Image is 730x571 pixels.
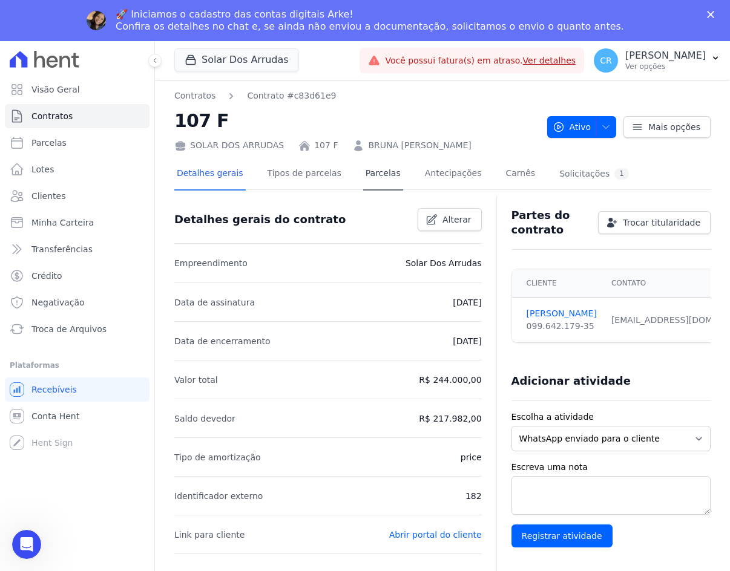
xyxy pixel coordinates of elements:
[419,373,481,387] p: R$ 244.000,00
[648,121,700,133] span: Mais opções
[511,208,589,237] h3: Partes do contrato
[418,208,482,231] a: Alterar
[5,104,150,128] a: Contratos
[174,527,245,542] p: Link para cliente
[174,90,336,102] nav: Breadcrumb
[512,269,604,298] th: Cliente
[31,323,107,335] span: Troca de Arquivos
[31,270,62,282] span: Crédito
[511,524,613,547] input: Registrar atividade
[174,139,284,152] div: SOLAR DOS ARRUDAS
[707,11,719,18] div: Fechar
[174,107,538,134] h2: 107 F
[527,320,597,333] div: 099.642.179-35
[174,90,538,102] nav: Breadcrumb
[423,158,484,191] a: Antecipações
[31,110,73,122] span: Contratos
[10,358,145,373] div: Plataformas
[116,8,624,33] div: 🚀 Iniciamos o cadastro das contas digitais Arke! Confira os detalhes no chat e, se ainda não envi...
[363,158,403,191] a: Parcelas
[5,210,150,235] a: Minha Carteira
[559,168,629,180] div: Solicitações
[5,237,150,261] a: Transferências
[174,334,271,348] p: Data de encerramento
[461,450,482,465] p: price
[5,264,150,288] a: Crédito
[265,158,344,191] a: Tipos de parcelas
[557,158,631,191] a: Solicitações1
[31,163,54,175] span: Lotes
[314,139,338,152] a: 107 F
[584,44,730,77] button: CR [PERSON_NAME] Ver opções
[389,530,482,540] a: Abrir portal do cliente
[511,411,711,423] label: Escolha a atividade
[419,411,481,426] p: R$ 217.982,00
[503,158,538,191] a: Carnês
[31,410,79,422] span: Conta Hent
[5,404,150,428] a: Conta Hent
[31,83,80,96] span: Visão Geral
[12,530,41,559] iframe: Intercom live chat
[174,256,248,270] p: Empreendimento
[5,290,150,315] a: Negativação
[174,373,218,387] p: Valor total
[527,307,597,320] a: [PERSON_NAME]
[5,77,150,102] a: Visão Geral
[31,296,85,308] span: Negativação
[31,217,94,229] span: Minha Carteira
[174,295,255,310] p: Data de assinatura
[31,190,65,202] span: Clientes
[453,334,481,348] p: [DATE]
[174,212,346,227] h3: Detalhes gerais do contrato
[368,139,471,152] a: BRUNA [PERSON_NAME]
[5,131,150,155] a: Parcelas
[385,54,576,67] span: Você possui fatura(s) em atraso.
[174,411,235,426] p: Saldo devedor
[600,56,612,65] span: CR
[247,90,336,102] a: Contrato #c83d61e9
[87,11,106,30] img: Profile image for Adriane
[625,62,706,71] p: Ver opções
[442,214,472,226] span: Alterar
[174,90,215,102] a: Contratos
[547,116,617,138] button: Ativo
[598,211,711,234] a: Trocar titularidade
[453,295,481,310] p: [DATE]
[523,56,576,65] a: Ver detalhes
[614,168,629,180] div: 1
[553,116,591,138] span: Ativo
[511,461,711,474] label: Escreva uma nota
[5,377,150,402] a: Recebíveis
[406,256,482,270] p: Solar Dos Arrudas
[174,158,246,191] a: Detalhes gerais
[31,137,67,149] span: Parcelas
[174,48,299,71] button: Solar Dos Arrudas
[174,450,261,465] p: Tipo de amortização
[31,243,93,255] span: Transferências
[623,116,711,138] a: Mais opções
[5,184,150,208] a: Clientes
[465,489,482,503] p: 182
[625,50,706,62] p: [PERSON_NAME]
[511,374,631,388] h3: Adicionar atividade
[623,217,700,229] span: Trocar titularidade
[174,489,263,503] p: Identificador externo
[31,383,77,396] span: Recebíveis
[5,157,150,181] a: Lotes
[5,317,150,341] a: Troca de Arquivos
